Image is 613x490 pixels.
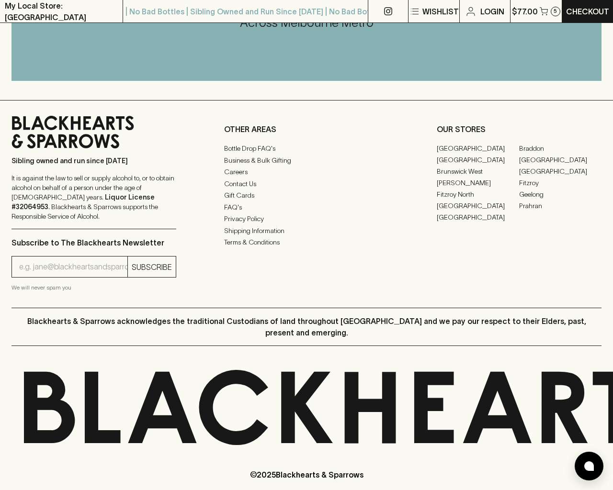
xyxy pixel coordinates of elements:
[224,123,389,135] p: OTHER AREAS
[224,201,389,213] a: FAQ's
[11,156,176,166] p: Sibling owned and run since [DATE]
[19,315,594,338] p: Blackhearts & Sparrows acknowledges the traditional Custodians of land throughout [GEOGRAPHIC_DAT...
[519,177,602,189] a: Fitzroy
[11,173,176,221] p: It is against the law to sell or supply alcohol to, or to obtain alcohol on behalf of a person un...
[224,225,389,236] a: Shipping Information
[224,237,389,248] a: Terms & Conditions
[519,189,602,200] a: Geelong
[584,461,594,471] img: bubble-icon
[132,261,172,273] p: SUBSCRIBE
[519,154,602,166] a: [GEOGRAPHIC_DATA]
[224,167,389,178] a: Careers
[224,155,389,166] a: Business & Bulk Gifting
[519,200,602,212] a: Prahran
[224,190,389,201] a: Gift Cards
[11,237,176,248] p: Subscribe to The Blackhearts Newsletter
[11,283,176,292] p: We will never spam you
[437,189,519,200] a: Fitzroy North
[128,256,176,277] button: SUBSCRIBE
[224,213,389,225] a: Privacy Policy
[19,259,127,275] input: e.g. jane@blackheartsandsparrows.com.au
[224,143,389,155] a: Bottle Drop FAQ's
[437,154,519,166] a: [GEOGRAPHIC_DATA]
[437,200,519,212] a: [GEOGRAPHIC_DATA]
[437,143,519,154] a: [GEOGRAPHIC_DATA]
[480,6,504,17] p: Login
[554,9,557,14] p: 5
[437,166,519,177] a: Brunswick West
[566,6,609,17] p: Checkout
[519,143,602,154] a: Braddon
[519,166,602,177] a: [GEOGRAPHIC_DATA]
[422,6,459,17] p: Wishlist
[512,6,538,17] p: $77.00
[437,123,602,135] p: OUR STORES
[224,178,389,189] a: Contact Us
[437,212,519,223] a: [GEOGRAPHIC_DATA]
[437,177,519,189] a: [PERSON_NAME]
